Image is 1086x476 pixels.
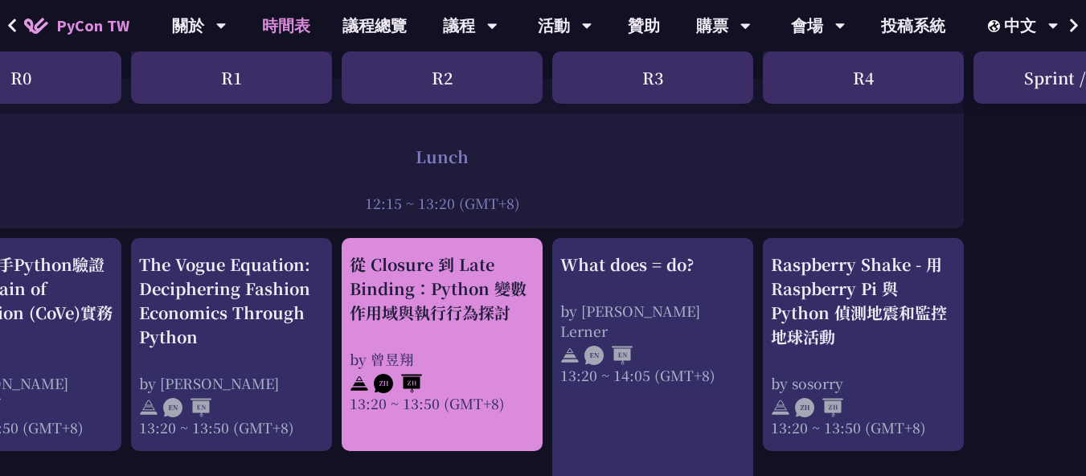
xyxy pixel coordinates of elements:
img: ZHZH.38617ef.svg [374,374,422,393]
img: ZHZH.38617ef.svg [795,398,843,417]
div: by sosorry [771,373,956,393]
div: by [PERSON_NAME] [139,373,324,393]
div: R3 [552,51,753,104]
a: The Vogue Equation: Deciphering Fashion Economics Through Python by [PERSON_NAME] 13:20 ~ 13:50 (... [139,252,324,437]
div: 從 Closure 到 Late Binding：Python 變數作用域與執行行為探討 [350,252,535,325]
div: R2 [342,51,543,104]
img: svg+xml;base64,PHN2ZyB4bWxucz0iaHR0cDovL3d3dy53My5vcmcvMjAwMC9zdmciIHdpZHRoPSIyNCIgaGVpZ2h0PSIyNC... [139,398,158,417]
img: Locale Icon [988,20,1004,32]
img: Home icon of PyCon TW 2025 [24,18,48,34]
a: 從 Closure 到 Late Binding：Python 變數作用域與執行行為探討 by 曾昱翔 13:20 ~ 13:50 (GMT+8) [350,252,535,437]
img: ENEN.5a408d1.svg [163,398,211,417]
div: R1 [131,51,332,104]
div: 13:20 ~ 13:50 (GMT+8) [771,417,956,437]
span: PyCon TW [56,14,129,38]
div: 13:20 ~ 13:50 (GMT+8) [350,393,535,413]
img: svg+xml;base64,PHN2ZyB4bWxucz0iaHR0cDovL3d3dy53My5vcmcvMjAwMC9zdmciIHdpZHRoPSIyNCIgaGVpZ2h0PSIyNC... [771,398,790,417]
div: R4 [763,51,964,104]
div: Raspberry Shake - 用 Raspberry Pi 與 Python 偵測地震和監控地球活動 [771,252,956,349]
div: What does = do? [560,252,745,277]
div: 13:20 ~ 14:05 (GMT+8) [560,365,745,385]
div: by 曾昱翔 [350,349,535,369]
div: 13:20 ~ 13:50 (GMT+8) [139,417,324,437]
div: by [PERSON_NAME] Lerner [560,301,745,341]
img: svg+xml;base64,PHN2ZyB4bWxucz0iaHR0cDovL3d3dy53My5vcmcvMjAwMC9zdmciIHdpZHRoPSIyNCIgaGVpZ2h0PSIyNC... [560,346,580,365]
div: The Vogue Equation: Deciphering Fashion Economics Through Python [139,252,324,349]
a: PyCon TW [8,6,145,46]
img: ENEN.5a408d1.svg [584,346,633,365]
img: svg+xml;base64,PHN2ZyB4bWxucz0iaHR0cDovL3d3dy53My5vcmcvMjAwMC9zdmciIHdpZHRoPSIyNCIgaGVpZ2h0PSIyNC... [350,374,369,393]
a: Raspberry Shake - 用 Raspberry Pi 與 Python 偵測地震和監控地球活動 by sosorry 13:20 ~ 13:50 (GMT+8) [771,252,956,437]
